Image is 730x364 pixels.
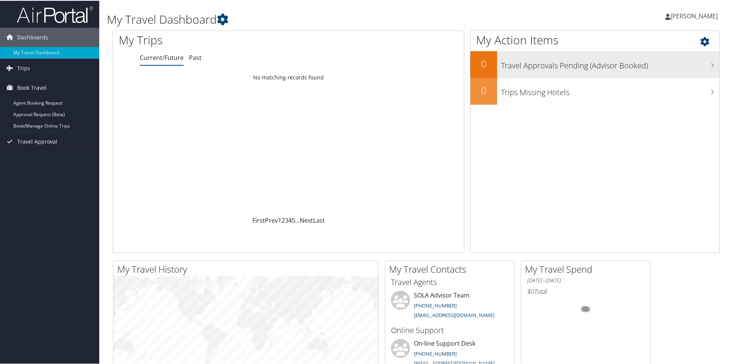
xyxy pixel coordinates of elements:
[527,276,644,283] h6: [DATE] - [DATE]
[313,215,325,224] a: Last
[665,4,725,27] a: [PERSON_NAME]
[119,31,312,47] h1: My Trips
[470,50,719,77] a: 0Travel Approvals Pending (Advisor Booked)
[387,290,512,321] li: SOLA Advisor Team
[527,286,534,295] span: $0
[527,286,644,295] h6: Total
[252,215,265,224] a: First
[17,5,93,23] img: airportal-logo.png
[300,215,313,224] a: Next
[414,301,457,308] a: [PHONE_NUMBER]
[107,11,519,27] h1: My Travel Dashboard
[278,215,281,224] a: 1
[391,276,509,287] h3: Travel Agents
[470,57,497,70] h2: 0
[670,11,718,19] span: [PERSON_NAME]
[295,215,300,224] span: …
[501,56,719,70] h3: Travel Approvals Pending (Advisor Booked)
[525,262,650,275] h2: My Travel Spend
[189,53,202,61] a: Past
[389,262,514,275] h2: My Travel Contacts
[140,53,184,61] a: Current/Future
[117,262,378,275] h2: My Travel History
[292,215,295,224] a: 5
[501,83,719,97] h3: Trips Missing Hotels
[288,215,292,224] a: 4
[17,78,47,97] span: Book Travel
[583,306,589,311] tspan: 0%
[414,349,457,356] a: [PHONE_NUMBER]
[265,215,278,224] a: Prev
[414,311,494,318] a: [EMAIL_ADDRESS][DOMAIN_NAME]
[391,324,509,335] h3: Online Support
[470,31,719,47] h1: My Action Items
[470,83,497,96] h2: 0
[281,215,285,224] a: 2
[285,215,288,224] a: 3
[17,58,30,77] span: Trips
[17,131,57,150] span: Travel Approval
[113,70,464,84] td: No matching records found
[470,77,719,104] a: 0Trips Missing Hotels
[17,27,48,46] span: Dashboards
